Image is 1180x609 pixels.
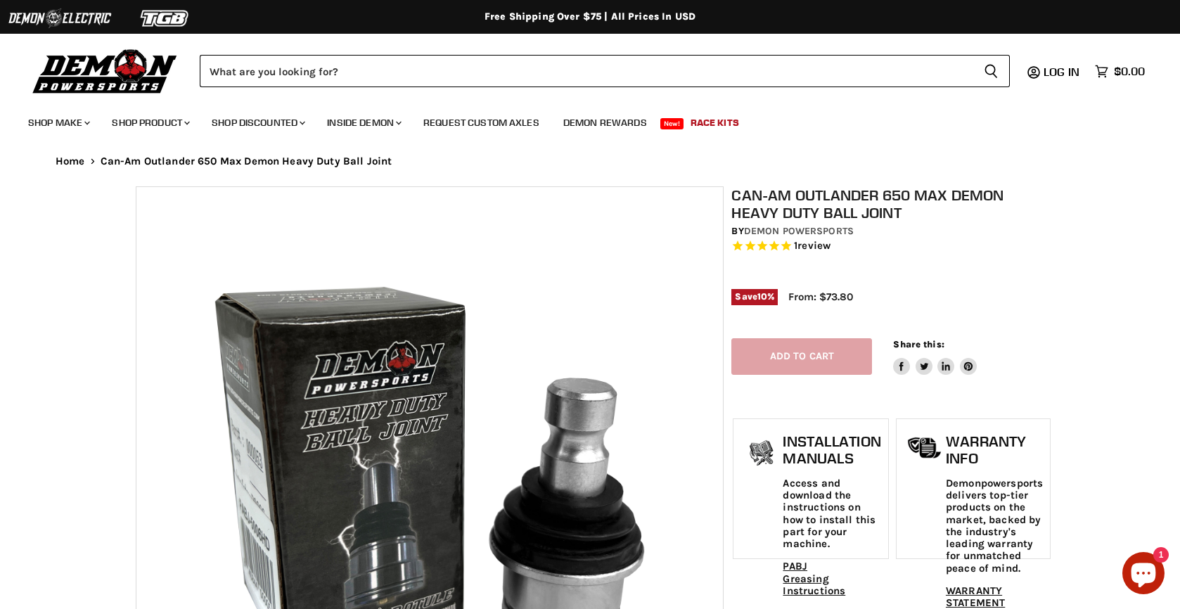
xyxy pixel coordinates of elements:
[788,290,853,303] span: From: $73.80
[101,155,392,167] span: Can-Am Outlander 650 Max Demon Heavy Duty Ball Joint
[1037,65,1088,78] a: Log in
[660,118,684,129] span: New!
[783,560,845,597] a: PABJ Greasing Instructions
[553,108,658,137] a: Demon Rewards
[1044,65,1079,79] span: Log in
[794,240,831,252] span: 1 reviews
[907,437,942,459] img: warranty-icon.png
[946,477,1043,575] p: Demonpowersports delivers top-tier products on the market, backed by the industry's leading warra...
[731,289,778,304] span: Save %
[18,108,98,137] a: Shop Make
[7,5,113,32] img: Demon Electric Logo 2
[201,108,314,137] a: Shop Discounted
[893,339,944,350] span: Share this:
[316,108,410,137] a: Inside Demon
[893,338,977,376] aside: Share this:
[731,186,1052,222] h1: Can-Am Outlander 650 Max Demon Heavy Duty Ball Joint
[757,291,767,302] span: 10
[101,108,198,137] a: Shop Product
[731,239,1052,254] span: Rated 5.0 out of 5 stars 1 reviews
[946,433,1043,466] h1: Warranty Info
[200,55,973,87] input: Search
[731,224,1052,239] div: by
[783,477,880,551] p: Access and download the instructions on how to install this part for your machine.
[1088,61,1152,82] a: $0.00
[946,584,1005,609] a: WARRANTY STATEMENT
[27,155,1153,167] nav: Breadcrumbs
[973,55,1010,87] button: Search
[113,5,218,32] img: TGB Logo 2
[783,433,880,466] h1: Installation Manuals
[680,108,750,137] a: Race Kits
[1114,65,1145,78] span: $0.00
[797,240,831,252] span: review
[27,11,1153,23] div: Free Shipping Over $75 | All Prices In USD
[200,55,1010,87] form: Product
[744,437,779,472] img: install_manual-icon.png
[28,46,182,96] img: Demon Powersports
[413,108,550,137] a: Request Custom Axles
[18,103,1141,137] ul: Main menu
[56,155,85,167] a: Home
[1118,552,1169,598] inbox-online-store-chat: Shopify online store chat
[744,225,854,237] a: Demon Powersports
